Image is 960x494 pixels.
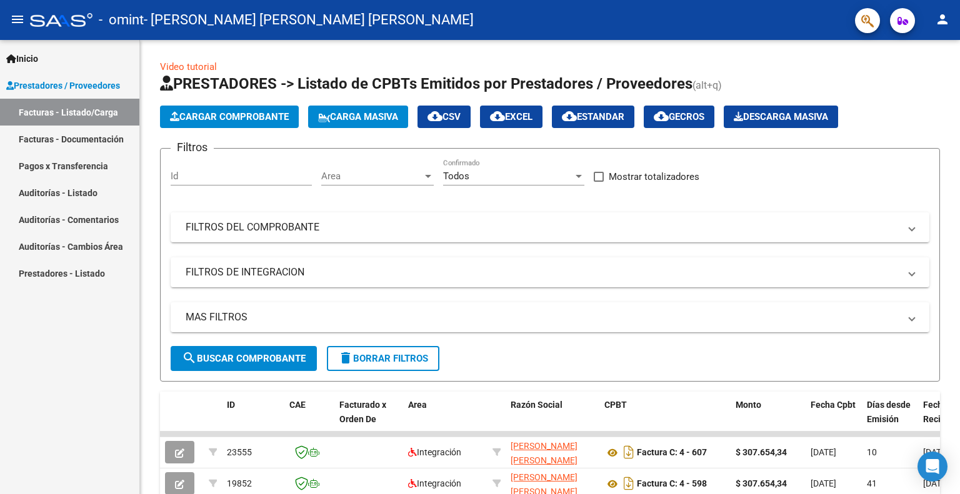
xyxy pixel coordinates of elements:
[6,79,120,92] span: Prestadores / Proveedores
[811,400,856,410] span: Fecha Cpbt
[654,111,704,122] span: Gecros
[917,452,947,482] div: Open Intercom Messenger
[327,346,439,371] button: Borrar Filtros
[408,447,461,457] span: Integración
[654,109,669,124] mat-icon: cloud_download
[427,111,461,122] span: CSV
[637,479,707,489] strong: Factura C: 4 - 598
[171,257,929,287] mat-expansion-panel-header: FILTROS DE INTEGRACION
[338,353,428,364] span: Borrar Filtros
[511,400,562,410] span: Razón Social
[227,447,252,457] span: 23555
[923,447,949,457] span: [DATE]
[490,111,532,122] span: EXCEL
[222,392,284,447] datatable-header-cell: ID
[731,392,806,447] datatable-header-cell: Monto
[338,350,353,365] mat-icon: delete
[443,170,469,182] span: Todos
[736,478,787,488] strong: $ 307.654,34
[171,139,214,156] h3: Filtros
[621,473,637,493] i: Descargar documento
[862,392,918,447] datatable-header-cell: Días desde Emisión
[227,478,252,488] span: 19852
[480,106,542,128] button: EXCEL
[637,448,707,458] strong: Factura C: 4 - 607
[935,12,950,27] mat-icon: person
[511,439,594,465] div: 27273372879
[736,400,761,410] span: Monto
[511,441,577,480] span: [PERSON_NAME] [PERSON_NAME] [PERSON_NAME]
[408,478,461,488] span: Integración
[99,6,144,34] span: - omint
[806,392,862,447] datatable-header-cell: Fecha Cpbt
[609,169,699,184] span: Mostrar totalizadores
[144,6,474,34] span: - [PERSON_NAME] [PERSON_NAME] [PERSON_NAME]
[867,478,877,488] span: 41
[490,109,505,124] mat-icon: cloud_download
[692,79,722,91] span: (alt+q)
[334,392,403,447] datatable-header-cell: Facturado x Orden De
[552,106,634,128] button: Estandar
[427,109,442,124] mat-icon: cloud_download
[923,400,958,424] span: Fecha Recibido
[811,447,836,457] span: [DATE]
[186,310,899,324] mat-panel-title: MAS FILTROS
[923,478,949,488] span: [DATE]
[227,400,235,410] span: ID
[160,61,217,72] a: Video tutorial
[321,170,422,182] span: Area
[339,400,386,424] span: Facturado x Orden De
[284,392,334,447] datatable-header-cell: CAE
[562,109,577,124] mat-icon: cloud_download
[811,478,836,488] span: [DATE]
[604,400,627,410] span: CPBT
[289,400,306,410] span: CAE
[160,106,299,128] button: Cargar Comprobante
[170,111,289,122] span: Cargar Comprobante
[171,346,317,371] button: Buscar Comprobante
[724,106,838,128] button: Descarga Masiva
[867,447,877,457] span: 10
[867,400,911,424] span: Días desde Emisión
[6,52,38,66] span: Inicio
[724,106,838,128] app-download-masive: Descarga masiva de comprobantes (adjuntos)
[308,106,408,128] button: Carga Masiva
[10,12,25,27] mat-icon: menu
[182,353,306,364] span: Buscar Comprobante
[562,111,624,122] span: Estandar
[506,392,599,447] datatable-header-cell: Razón Social
[160,75,692,92] span: PRESTADORES -> Listado de CPBTs Emitidos por Prestadores / Proveedores
[318,111,398,122] span: Carga Masiva
[171,302,929,332] mat-expansion-panel-header: MAS FILTROS
[736,447,787,457] strong: $ 307.654,34
[734,111,828,122] span: Descarga Masiva
[171,212,929,242] mat-expansion-panel-header: FILTROS DEL COMPROBANTE
[186,265,899,279] mat-panel-title: FILTROS DE INTEGRACION
[599,392,731,447] datatable-header-cell: CPBT
[186,220,899,234] mat-panel-title: FILTROS DEL COMPROBANTE
[403,392,487,447] datatable-header-cell: Area
[417,106,471,128] button: CSV
[408,400,427,410] span: Area
[644,106,714,128] button: Gecros
[621,442,637,462] i: Descargar documento
[182,350,197,365] mat-icon: search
